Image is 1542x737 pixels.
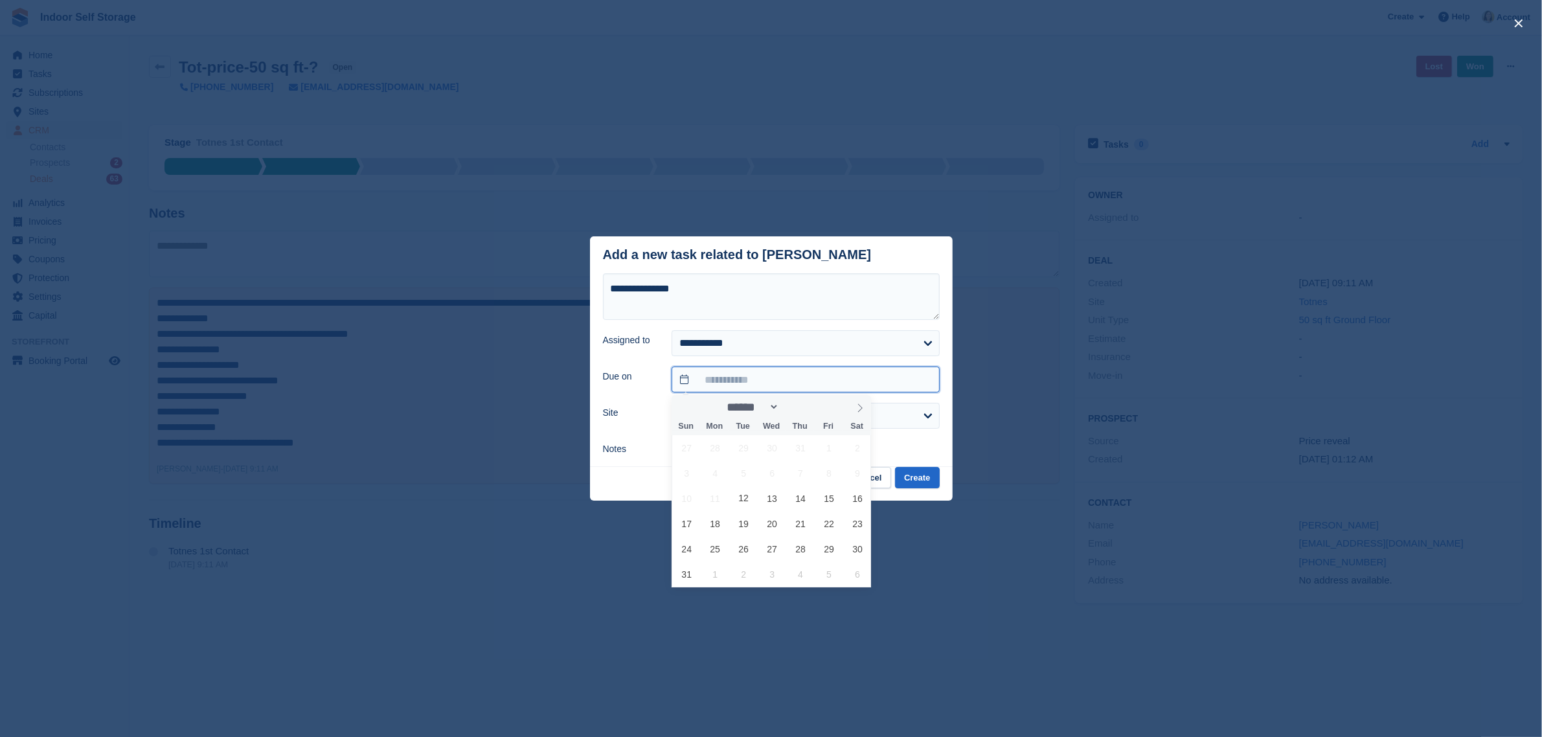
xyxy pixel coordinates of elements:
span: August 29, 2025 [817,536,842,561]
span: Sat [843,422,871,431]
span: August 23, 2025 [845,511,870,536]
span: August 7, 2025 [788,460,813,486]
span: August 25, 2025 [703,536,728,561]
span: September 3, 2025 [760,561,785,587]
label: Assigned to [603,334,657,347]
span: Thu [786,422,814,431]
span: August 6, 2025 [760,460,785,486]
span: September 6, 2025 [845,561,870,587]
span: August 3, 2025 [674,460,699,486]
div: Add a new task related to [PERSON_NAME] [603,247,872,262]
span: Fri [814,422,843,431]
span: Wed [757,422,786,431]
span: September 5, 2025 [817,561,842,587]
span: August 12, 2025 [731,486,756,511]
span: August 5, 2025 [731,460,756,486]
span: August 4, 2025 [703,460,728,486]
span: August 2, 2025 [845,435,870,460]
span: July 29, 2025 [731,435,756,460]
span: September 2, 2025 [731,561,756,587]
span: August 1, 2025 [817,435,842,460]
span: August 28, 2025 [788,536,813,561]
span: Mon [700,422,729,431]
span: August 10, 2025 [674,486,699,511]
span: August 22, 2025 [817,511,842,536]
span: August 31, 2025 [674,561,699,587]
span: August 17, 2025 [674,511,699,536]
span: July 30, 2025 [760,435,785,460]
label: Due on [603,370,657,383]
span: August 30, 2025 [845,536,870,561]
span: August 16, 2025 [845,486,870,511]
span: July 31, 2025 [788,435,813,460]
button: Create [895,467,939,488]
input: Year [779,400,820,414]
span: August 15, 2025 [817,486,842,511]
span: August 14, 2025 [788,486,813,511]
label: Site [603,406,657,420]
span: August 21, 2025 [788,511,813,536]
span: August 27, 2025 [760,536,785,561]
span: August 26, 2025 [731,536,756,561]
span: August 24, 2025 [674,536,699,561]
span: August 20, 2025 [760,511,785,536]
button: close [1508,13,1529,34]
span: August 13, 2025 [760,486,785,511]
span: August 19, 2025 [731,511,756,536]
span: August 8, 2025 [817,460,842,486]
span: August 9, 2025 [845,460,870,486]
span: September 4, 2025 [788,561,813,587]
span: August 11, 2025 [703,486,728,511]
span: September 1, 2025 [703,561,728,587]
span: Tue [729,422,757,431]
span: August 18, 2025 [703,511,728,536]
select: Month [723,400,780,414]
label: Notes [603,442,657,456]
span: July 28, 2025 [703,435,728,460]
span: July 27, 2025 [674,435,699,460]
span: Sun [672,422,700,431]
